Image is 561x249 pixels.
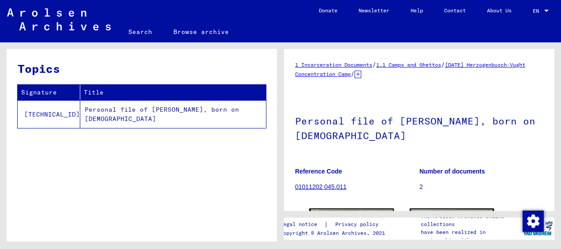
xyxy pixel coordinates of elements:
[295,61,372,68] a: 1 Incarceration Documents
[18,85,80,100] th: Signature
[18,100,80,128] td: [TECHNICAL_ID]
[328,220,389,229] a: Privacy policy
[351,70,355,78] span: /
[533,8,542,14] span: EN
[376,61,441,68] a: 1.1 Camps and Ghettos
[419,182,543,192] p: 2
[421,212,520,228] p: The Arolsen Archives online collections
[441,60,445,68] span: /
[419,168,485,175] b: Number of documents
[522,210,543,231] div: Change consent
[523,211,544,232] img: Change consent
[295,168,342,175] b: Reference Code
[280,220,389,229] div: |
[280,229,389,237] p: Copyright © Arolsen Archives, 2021
[18,60,266,77] h3: Topics
[80,85,266,100] th: Title
[295,183,347,190] a: 01011202 045.011
[372,60,376,68] span: /
[163,21,239,42] a: Browse archive
[280,220,324,229] a: Legal notice
[521,217,554,239] img: yv_logo.png
[7,8,111,30] img: Arolsen_neg.svg
[80,100,266,128] td: Personal file of [PERSON_NAME], born on [DEMOGRAPHIC_DATA]
[295,101,543,154] h1: Personal file of [PERSON_NAME], born on [DEMOGRAPHIC_DATA]
[421,228,520,244] p: have been realized in partnership with
[118,21,163,42] a: Search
